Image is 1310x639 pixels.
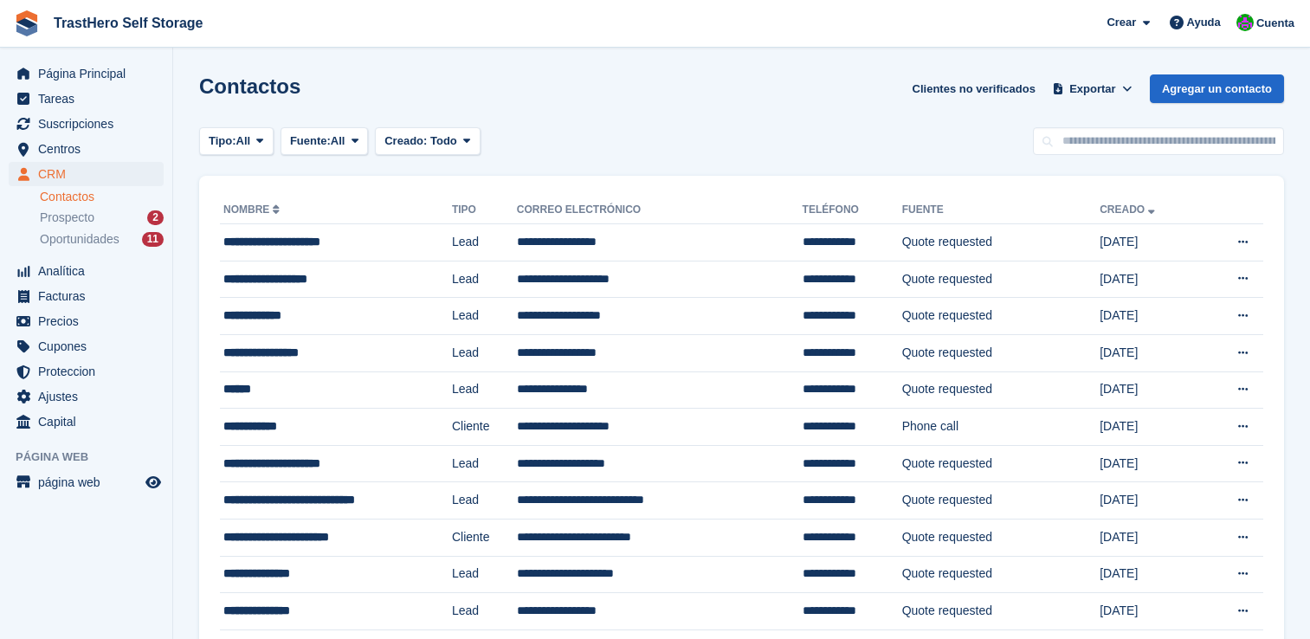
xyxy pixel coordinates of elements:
[1100,445,1201,482] td: [DATE]
[143,472,164,493] a: Vista previa de la tienda
[38,359,142,384] span: Proteccion
[902,261,1100,298] td: Quote requested
[209,132,236,150] span: Tipo:
[47,9,210,37] a: TrastHero Self Storage
[1100,519,1201,556] td: [DATE]
[902,445,1100,482] td: Quote requested
[375,127,480,156] button: Creado: Todo
[9,87,164,111] a: menu
[452,334,517,371] td: Lead
[9,259,164,283] a: menu
[38,112,142,136] span: Suscripciones
[142,232,164,247] div: 11
[38,334,142,358] span: Cupones
[1100,261,1201,298] td: [DATE]
[9,61,164,86] a: menu
[290,132,331,150] span: Fuente:
[16,449,172,466] span: Página web
[40,210,94,226] span: Prospecto
[1100,298,1201,335] td: [DATE]
[430,134,457,147] span: Todo
[199,74,300,98] h1: Contactos
[902,334,1100,371] td: Quote requested
[9,470,164,494] a: menú
[452,224,517,261] td: Lead
[331,132,345,150] span: All
[1069,81,1115,98] span: Exportar
[1187,14,1221,31] span: Ayuda
[1100,203,1158,216] a: Creado
[452,556,517,593] td: Lead
[38,61,142,86] span: Página Principal
[452,482,517,520] td: Lead
[9,359,164,384] a: menu
[199,127,274,156] button: Tipo: All
[1107,14,1136,31] span: Crear
[147,210,164,225] div: 2
[9,410,164,434] a: menu
[452,197,517,224] th: Tipo
[9,334,164,358] a: menu
[902,519,1100,556] td: Quote requested
[38,137,142,161] span: Centros
[902,482,1100,520] td: Quote requested
[902,197,1100,224] th: Fuente
[40,230,164,248] a: Oportunidades 11
[40,231,119,248] span: Oportunidades
[1100,224,1201,261] td: [DATE]
[452,593,517,630] td: Lead
[902,371,1100,409] td: Quote requested
[452,445,517,482] td: Lead
[9,137,164,161] a: menu
[902,409,1100,446] td: Phone call
[517,197,803,224] th: Correo electrónico
[452,298,517,335] td: Lead
[236,132,251,150] span: All
[1100,593,1201,630] td: [DATE]
[902,556,1100,593] td: Quote requested
[38,87,142,111] span: Tareas
[14,10,40,36] img: stora-icon-8386f47178a22dfd0bd8f6a31ec36ba5ce8667c1dd55bd0f319d3a0aa187defe.svg
[9,112,164,136] a: menu
[1150,74,1284,103] a: Agregar un contacto
[384,134,427,147] span: Creado:
[1100,371,1201,409] td: [DATE]
[1100,334,1201,371] td: [DATE]
[1100,482,1201,520] td: [DATE]
[38,309,142,333] span: Precios
[38,259,142,283] span: Analítica
[38,410,142,434] span: Capital
[40,209,164,227] a: Prospecto 2
[1100,409,1201,446] td: [DATE]
[223,203,283,216] a: Nombre
[1256,15,1294,32] span: Cuenta
[452,519,517,556] td: Cliente
[1049,74,1136,103] button: Exportar
[9,162,164,186] a: menu
[1100,556,1201,593] td: [DATE]
[803,197,902,224] th: Teléfono
[38,470,142,494] span: página web
[9,284,164,308] a: menu
[281,127,368,156] button: Fuente: All
[38,162,142,186] span: CRM
[906,74,1042,103] a: Clientes no verificados
[902,298,1100,335] td: Quote requested
[452,371,517,409] td: Lead
[9,309,164,333] a: menu
[902,224,1100,261] td: Quote requested
[452,409,517,446] td: Cliente
[38,384,142,409] span: Ajustes
[9,384,164,409] a: menu
[902,593,1100,630] td: Quote requested
[452,261,517,298] td: Lead
[1236,14,1254,31] img: Roberto Penades
[38,284,142,308] span: Facturas
[40,189,164,205] a: Contactos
